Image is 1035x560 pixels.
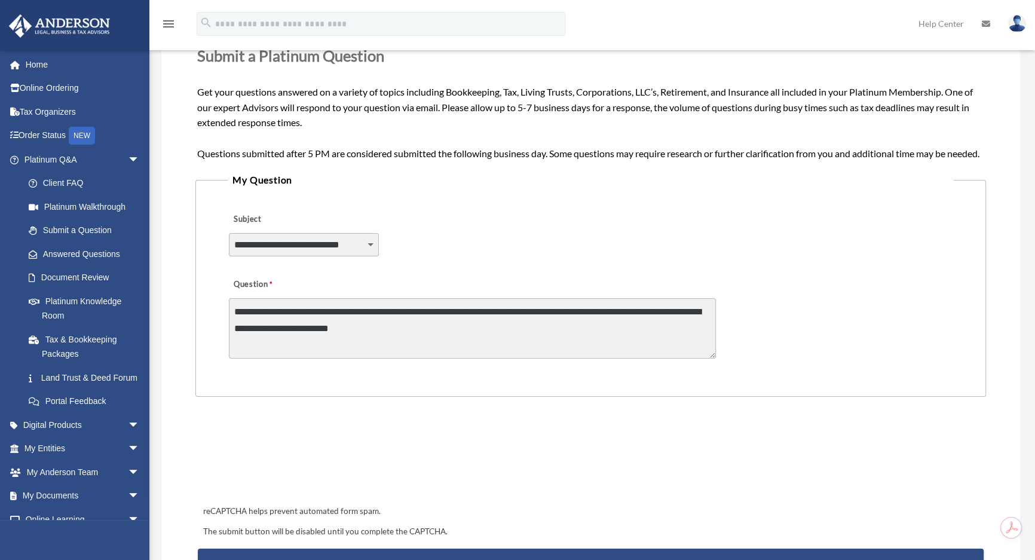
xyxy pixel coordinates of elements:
[17,219,152,243] a: Submit a Question
[200,16,213,29] i: search
[128,148,152,172] span: arrow_drop_down
[8,148,158,172] a: Platinum Q&Aarrow_drop_down
[17,366,158,390] a: Land Trust & Deed Forum
[17,390,158,414] a: Portal Feedback
[197,47,384,65] span: Submit a Platinum Question
[128,507,152,532] span: arrow_drop_down
[228,172,953,188] legend: My Question
[198,504,983,519] div: reCAPTCHA helps prevent automated form spam.
[1008,15,1026,32] img: User Pic
[8,76,158,100] a: Online Ordering
[128,460,152,485] span: arrow_drop_down
[8,124,158,148] a: Order StatusNEW
[199,434,381,481] iframe: reCAPTCHA
[161,21,176,31] a: menu
[8,484,158,508] a: My Documentsarrow_drop_down
[128,437,152,461] span: arrow_drop_down
[8,413,158,437] a: Digital Productsarrow_drop_down
[8,507,158,531] a: Online Learningarrow_drop_down
[8,100,158,124] a: Tax Organizers
[17,195,158,219] a: Platinum Walkthrough
[128,413,152,437] span: arrow_drop_down
[17,242,158,266] a: Answered Questions
[128,484,152,509] span: arrow_drop_down
[17,328,158,366] a: Tax & Bookkeeping Packages
[17,266,158,290] a: Document Review
[17,172,158,195] a: Client FAQ
[69,127,95,145] div: NEW
[5,14,114,38] img: Anderson Advisors Platinum Portal
[161,17,176,31] i: menu
[8,460,158,484] a: My Anderson Teamarrow_drop_down
[8,437,158,461] a: My Entitiesarrow_drop_down
[17,289,158,328] a: Platinum Knowledge Room
[198,525,983,539] div: The submit button will be disabled until you complete the CAPTCHA.
[229,276,321,293] label: Question
[229,211,342,228] label: Subject
[8,53,158,76] a: Home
